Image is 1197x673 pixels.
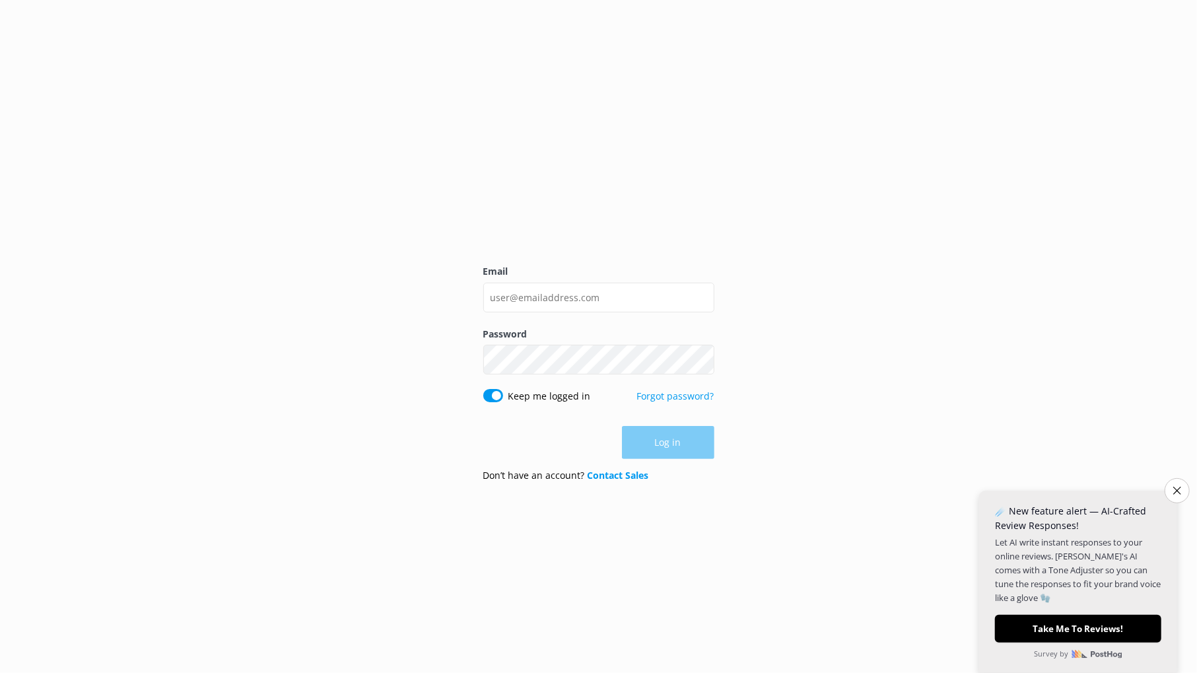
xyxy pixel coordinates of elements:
button: Show password [688,347,714,373]
a: Forgot password? [637,390,714,402]
input: user@emailaddress.com [483,283,714,312]
label: Email [483,264,714,279]
label: Keep me logged in [508,389,591,404]
label: Password [483,327,714,341]
p: Don’t have an account? [483,468,649,483]
a: Contact Sales [588,469,649,481]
